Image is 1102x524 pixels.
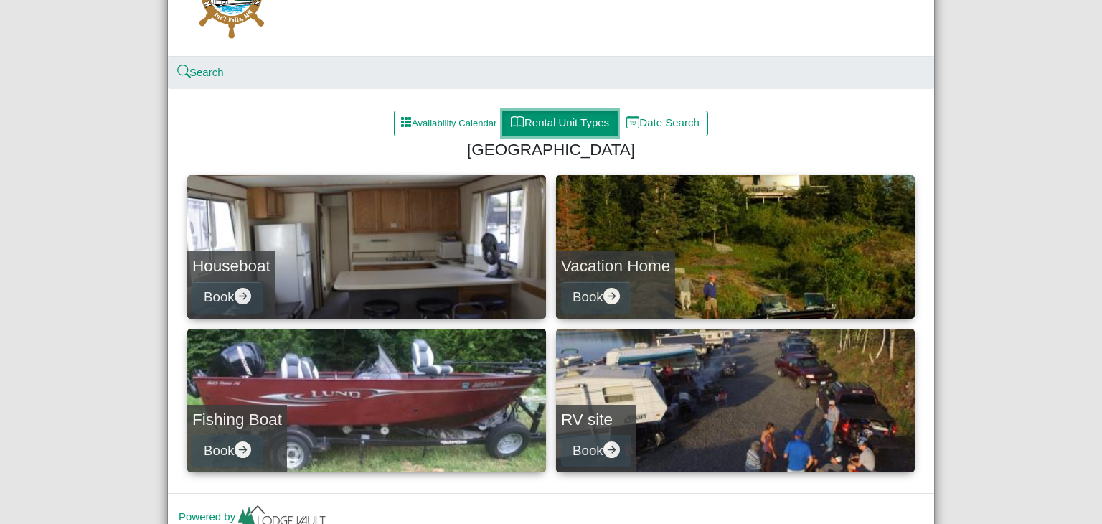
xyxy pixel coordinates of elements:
svg: arrow right circle fill [235,441,251,458]
button: bookRental Unit Types [502,111,618,136]
h4: Vacation Home [561,256,670,276]
svg: arrow right circle fill [603,441,620,458]
button: Bookarrow right circle fill [192,435,263,467]
button: Bookarrow right circle fill [561,281,631,314]
a: Powered by [179,510,329,523]
svg: arrow right circle fill [235,288,251,304]
h4: Fishing Boat [192,410,282,429]
h4: [GEOGRAPHIC_DATA] [193,140,909,159]
h4: RV site [561,410,631,429]
svg: calendar date [626,116,640,129]
button: Bookarrow right circle fill [192,281,263,314]
button: grid3x3 gap fillAvailability Calendar [394,111,503,136]
svg: grid3x3 gap fill [400,116,412,128]
a: searchSearch [179,66,224,78]
svg: search [179,67,189,78]
svg: book [511,116,524,129]
button: calendar dateDate Search [617,111,708,136]
svg: arrow right circle fill [603,288,620,304]
button: Bookarrow right circle fill [561,435,631,467]
h4: Houseboat [192,256,270,276]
